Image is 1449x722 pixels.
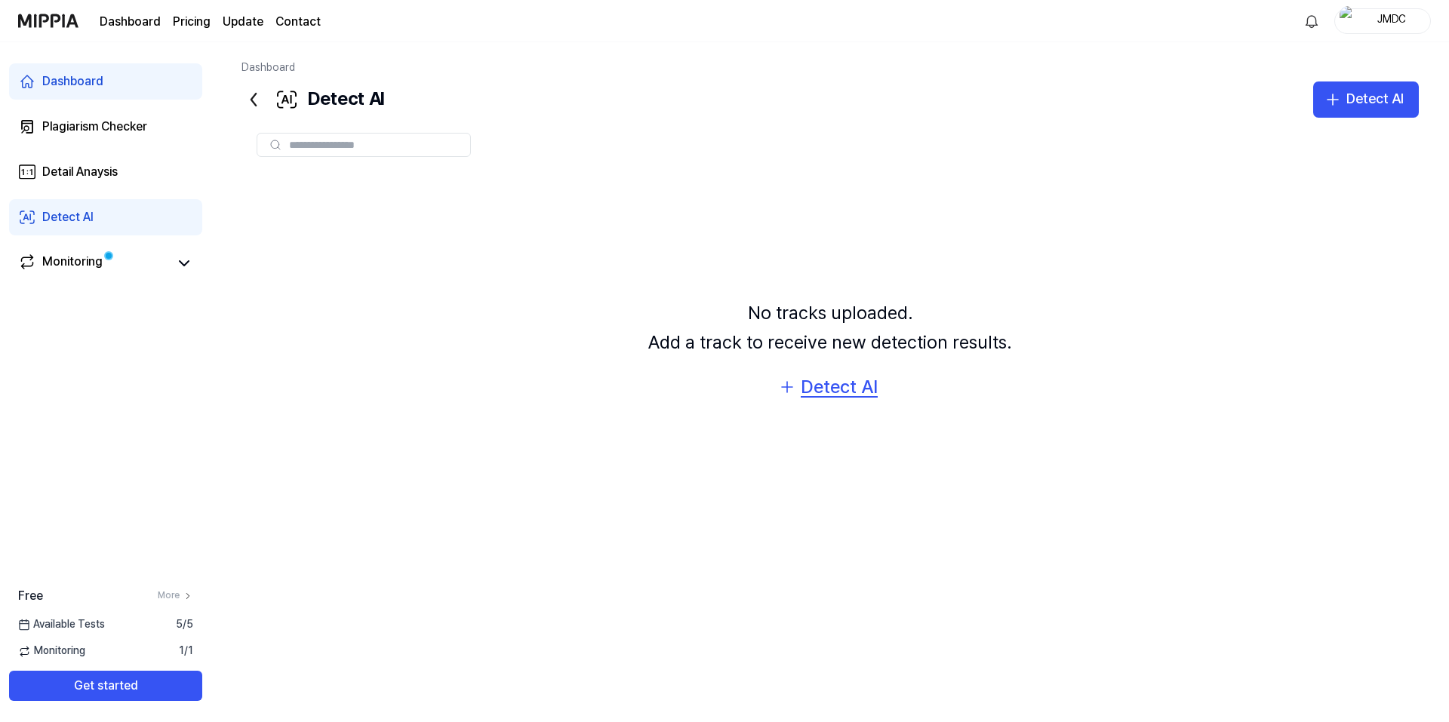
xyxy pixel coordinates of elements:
a: Dashboard [241,61,295,73]
div: Dashboard [42,72,103,91]
button: profileJMDC [1334,8,1431,34]
a: Update [223,13,263,31]
button: Get started [9,671,202,701]
img: 알림 [1303,12,1321,30]
div: Detect AI [241,81,384,118]
div: Plagiarism Checker [42,118,147,136]
a: Monitoring [18,253,169,274]
a: Plagiarism Checker [9,109,202,145]
a: Dashboard [100,13,161,31]
div: Detect AI [1346,88,1404,110]
div: No tracks uploaded. Add a track to receive new detection results. [648,299,1012,357]
img: profile [1340,6,1358,36]
a: More [158,589,193,602]
span: 5 / 5 [176,617,193,632]
div: JMDC [1362,12,1421,29]
span: 1 / 1 [179,644,193,659]
button: Detect AI [1313,81,1419,118]
div: Detail Anaysis [42,163,118,181]
a: Dashboard [9,63,202,100]
a: Contact [275,13,321,31]
span: Free [18,587,43,605]
a: Detect AI [9,199,202,235]
div: Monitoring [42,253,103,274]
div: Detect AI [42,208,94,226]
span: Available Tests [18,617,105,632]
a: Detail Anaysis [9,154,202,190]
div: Detect AI [801,373,878,401]
button: Detect AI [768,369,893,405]
a: Pricing [173,13,211,31]
span: Monitoring [18,644,85,659]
